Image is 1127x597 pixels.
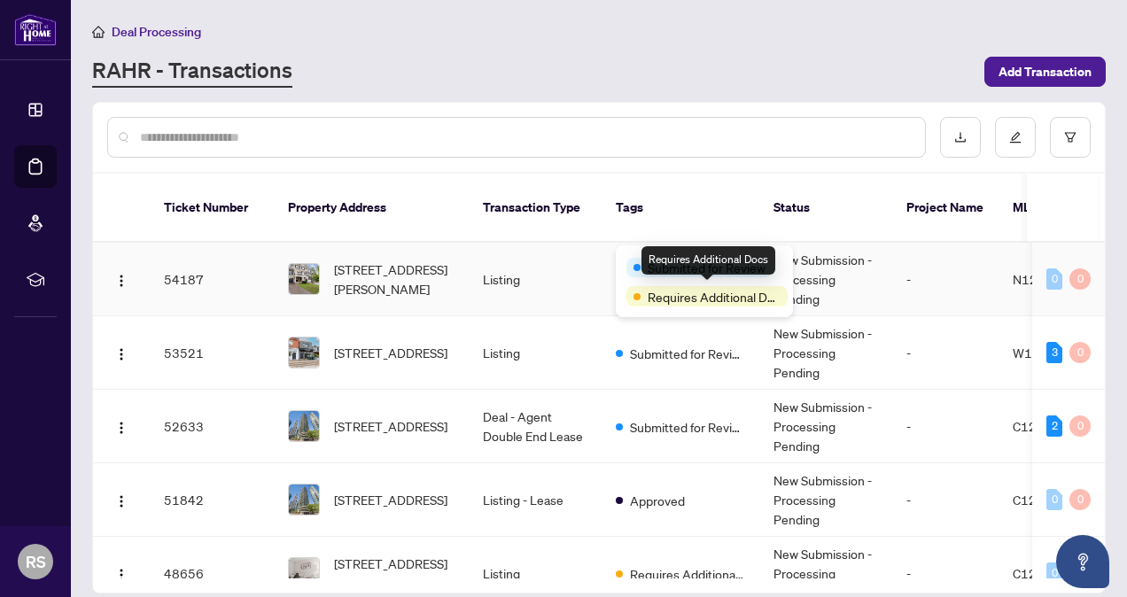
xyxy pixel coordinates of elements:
td: Listing - Lease [469,463,602,537]
span: home [92,26,105,38]
img: Logo [114,347,128,361]
span: edit [1009,131,1022,143]
img: thumbnail-img [289,337,319,368]
img: thumbnail-img [289,558,319,588]
div: 0 [1046,489,1062,510]
span: W12403245 [1013,345,1088,361]
span: [STREET_ADDRESS] [334,490,447,509]
span: filter [1064,131,1076,143]
div: 0 [1069,489,1091,510]
span: Requires Additional Docs [648,287,781,306]
img: Logo [114,274,128,288]
span: C12329538 [1013,565,1084,581]
button: Logo [107,265,136,293]
button: Logo [107,412,136,440]
img: Logo [114,568,128,582]
div: 0 [1069,342,1091,363]
td: Listing [469,316,602,390]
img: thumbnail-img [289,264,319,294]
img: Logo [114,494,128,508]
td: 52633 [150,390,274,463]
td: - [892,463,999,537]
td: New Submission - Processing Pending [759,243,892,316]
th: Project Name [892,174,999,243]
th: MLS # [999,174,1105,243]
span: Deal Processing [112,24,201,40]
div: Requires Additional Docs [641,246,775,275]
th: Tags [602,174,759,243]
a: RAHR - Transactions [92,56,292,88]
img: thumbnail-img [289,411,319,441]
span: [STREET_ADDRESS][PERSON_NAME] [334,554,455,593]
div: 2 [1046,415,1062,437]
button: download [940,117,981,158]
button: Open asap [1056,535,1109,588]
div: 3 [1046,342,1062,363]
td: New Submission - Processing Pending [759,316,892,390]
button: edit [995,117,1036,158]
button: Logo [107,338,136,367]
span: Add Transaction [999,58,1092,86]
span: C12361437 [1013,418,1084,434]
span: download [954,131,967,143]
img: logo [14,13,57,46]
th: Ticket Number [150,174,274,243]
span: [STREET_ADDRESS] [334,416,447,436]
span: C12361437 [1013,492,1084,508]
div: 0 [1069,415,1091,437]
span: Requires Additional Docs [630,564,745,584]
td: 54187 [150,243,274,316]
td: Listing [469,243,602,316]
button: Logo [107,559,136,587]
td: New Submission - Processing Pending [759,390,892,463]
th: Status [759,174,892,243]
button: Add Transaction [984,57,1106,87]
th: Transaction Type [469,174,602,243]
td: 51842 [150,463,274,537]
button: Logo [107,485,136,514]
div: 0 [1046,562,1062,584]
img: thumbnail-img [289,485,319,515]
div: 0 [1046,268,1062,290]
img: Logo [114,421,128,435]
td: Deal - Agent Double End Lease [469,390,602,463]
td: - [892,390,999,463]
div: 0 [1069,268,1091,290]
span: Submitted for Review [630,417,745,437]
td: 53521 [150,316,274,390]
th: Property Address [274,174,469,243]
td: - [892,243,999,316]
span: [STREET_ADDRESS][PERSON_NAME] [334,260,455,298]
td: New Submission - Processing Pending [759,463,892,537]
td: - [892,316,999,390]
span: Approved [630,491,685,510]
span: RS [26,549,46,574]
span: N12414285 [1013,271,1085,287]
span: Submitted for Review [630,344,745,363]
button: filter [1050,117,1091,158]
span: [STREET_ADDRESS] [334,343,447,362]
